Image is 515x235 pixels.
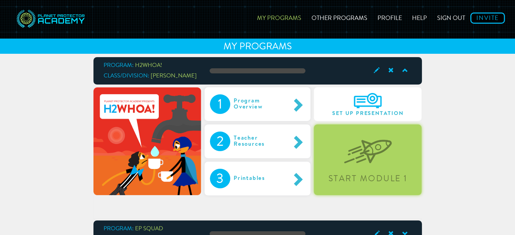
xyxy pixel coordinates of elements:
[210,169,230,188] div: 3
[230,132,291,151] div: Teacher Resources
[369,66,383,75] span: Edit Class
[407,5,432,29] a: Help
[383,66,397,75] span: Archive Class
[230,169,283,188] div: Printables
[354,93,382,108] img: A6IEyHKz3Om3AAAAAElFTkSuQmCC
[397,66,411,75] span: Collapse
[252,5,306,29] a: My Programs
[15,5,86,33] img: svg+xml;base64,PD94bWwgdmVyc2lvbj0iMS4wIiBlbmNvZGluZz0idXRmLTgiPz4NCjwhLS0gR2VuZXJhdG9yOiBBZG9iZS...
[372,5,407,29] a: Profile
[104,73,149,79] span: Class/Division:
[432,5,470,29] a: Sign out
[151,73,197,79] span: [PERSON_NAME]
[93,87,201,195] img: h2whoa-2c81689cb1d200f7f297e1bfba69f72b.png
[315,175,421,183] div: Start Module 1
[104,226,134,232] span: Program:
[104,63,134,68] span: Program:
[210,132,230,151] div: 2
[210,94,230,114] div: 1
[135,63,162,68] span: H2WHOA!
[135,226,163,232] span: EP SQUAD
[306,5,372,29] a: Other Programs
[344,129,392,164] img: startLevel-067b1d7070320fa55a55bc2f2caa8c2a.png
[230,94,291,114] div: Program Overview
[470,13,505,24] a: Invite
[319,111,416,117] span: Set Up Presentation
